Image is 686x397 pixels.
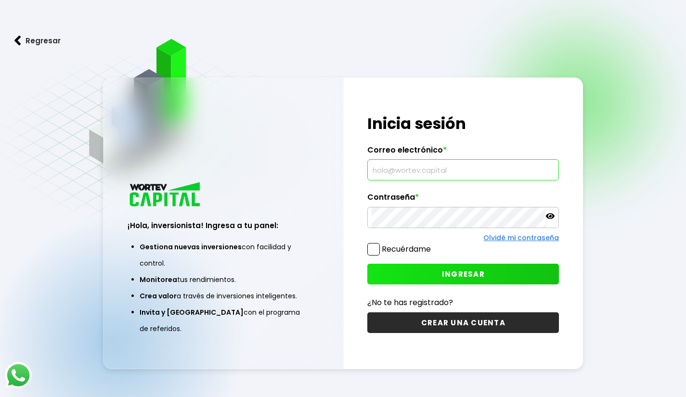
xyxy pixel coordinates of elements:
[140,271,307,288] li: tus rendimientos.
[14,36,21,46] img: flecha izquierda
[367,145,559,160] label: Correo electrónico
[128,220,319,231] h3: ¡Hola, inversionista! Ingresa a tu panel:
[367,296,559,308] p: ¿No te has registrado?
[367,192,559,207] label: Contraseña
[367,264,559,284] button: INGRESAR
[140,239,307,271] li: con facilidad y control.
[382,243,431,255] label: Recuérdame
[367,312,559,333] button: CREAR UNA CUENTA
[483,233,559,243] a: Olvidé mi contraseña
[367,296,559,333] a: ¿No te has registrado?CREAR UNA CUENTA
[367,112,559,135] h1: Inicia sesión
[372,160,555,180] input: hola@wortev.capital
[128,181,204,209] img: logo_wortev_capital
[140,304,307,337] li: con el programa de referidos.
[5,362,32,389] img: logos_whatsapp-icon.242b2217.svg
[140,275,177,284] span: Monitorea
[140,242,242,252] span: Gestiona nuevas inversiones
[140,288,307,304] li: a través de inversiones inteligentes.
[442,269,485,279] span: INGRESAR
[140,291,177,301] span: Crea valor
[140,307,244,317] span: Invita y [GEOGRAPHIC_DATA]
